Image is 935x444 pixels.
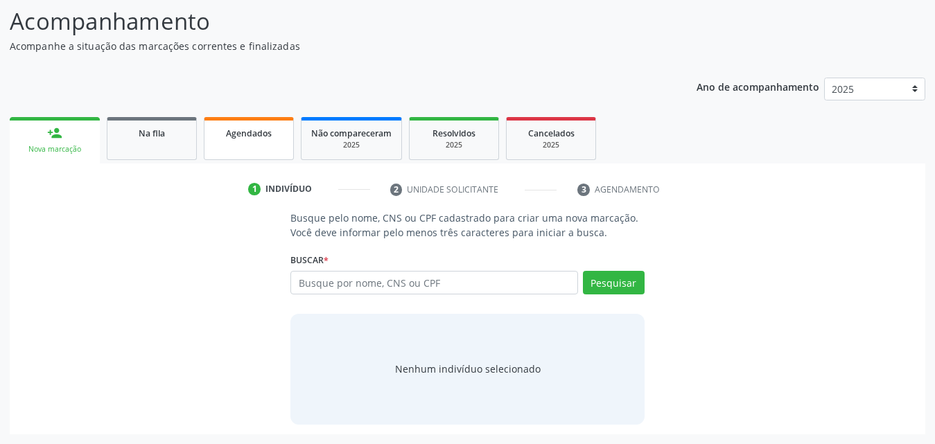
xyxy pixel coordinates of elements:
[311,127,392,139] span: Não compareceram
[139,127,165,139] span: Na fila
[19,144,90,154] div: Nova marcação
[528,127,575,139] span: Cancelados
[10,4,651,39] p: Acompanhamento
[265,183,312,195] div: Indivíduo
[290,249,329,271] label: Buscar
[419,140,489,150] div: 2025
[47,125,62,141] div: person_add
[432,127,475,139] span: Resolvidos
[290,211,645,240] p: Busque pelo nome, CNS ou CPF cadastrado para criar uma nova marcação. Você deve informar pelo men...
[311,140,392,150] div: 2025
[290,271,578,294] input: Busque por nome, CNS ou CPF
[583,271,645,294] button: Pesquisar
[226,127,272,139] span: Agendados
[395,362,541,376] div: Nenhum indivíduo selecionado
[10,39,651,53] p: Acompanhe a situação das marcações correntes e finalizadas
[697,78,819,95] p: Ano de acompanhamento
[516,140,586,150] div: 2025
[248,183,261,195] div: 1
